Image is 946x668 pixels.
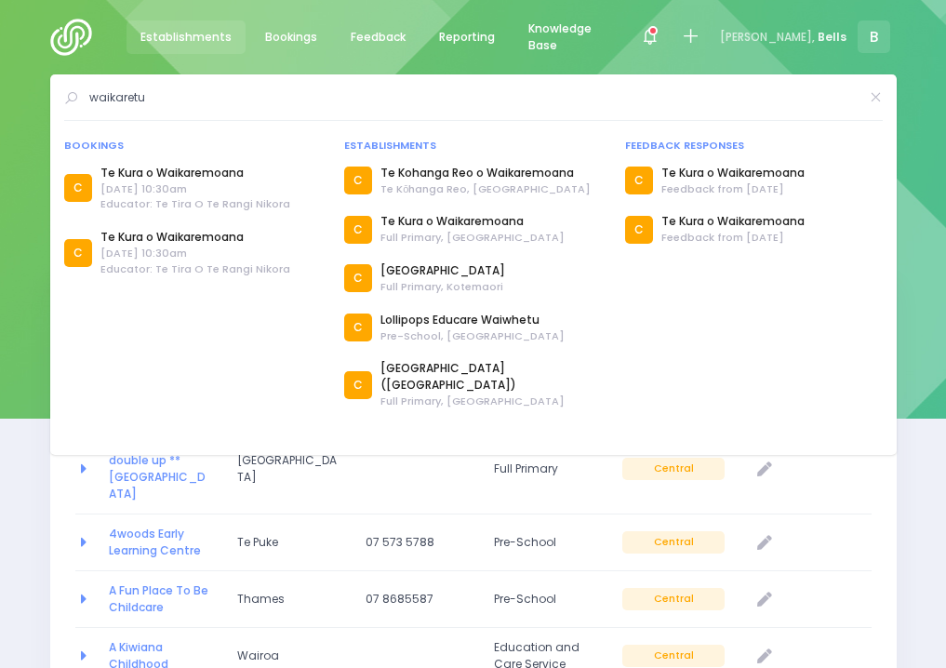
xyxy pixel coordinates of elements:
td: null [354,424,483,514]
td: Pre-School [483,571,611,628]
a: Te Kura o Waikaremoana [100,229,290,246]
a: A Fun Place To Be Childcare [109,582,208,615]
a: Te Kura o Waikaremoana [661,165,805,181]
span: Central [622,458,725,480]
span: B [858,20,890,53]
span: Full Primary, Kotemaori [380,279,505,295]
span: [GEOGRAPHIC_DATA] [237,452,340,486]
span: Te Puke [237,534,340,551]
span: Full Primary [494,461,596,477]
div: Feedback responses [625,138,883,154]
a: Te Kura o Waikaremoana [661,213,805,230]
input: Search for anything (like establishments, bookings, or feedback) [89,84,859,112]
div: C [344,371,372,399]
td: Full Primary [483,424,611,514]
td: null [739,424,871,514]
a: Te Kura o Waikaremoana [100,165,290,181]
span: Reporting [439,29,495,46]
td: null [739,514,871,571]
td: Central [611,571,739,628]
span: Central [622,588,725,610]
a: [GEOGRAPHIC_DATA] [380,262,505,279]
a: Te Kura o Waikaremoana [380,213,565,230]
span: Educator: Te Tira O Te Rangi Nikora [100,196,290,212]
span: Thames [237,591,340,608]
div: C [64,174,92,202]
span: Central [622,645,725,667]
span: Knowledge Base [528,20,606,54]
span: Feedback from [DATE] [661,181,805,197]
div: C [344,167,372,194]
a: Reporting [425,20,509,54]
td: 07 8685587 [354,571,483,628]
div: C [344,216,372,244]
span: Pre-School [494,591,596,608]
a: Lollipops Educare Waiwhetu [380,312,565,328]
a: Bookings [251,20,331,54]
a: 4woods Early Learning Centre [109,526,201,558]
a: [GEOGRAPHIC_DATA] ([GEOGRAPHIC_DATA]) [380,360,602,394]
span: Pre-School, [GEOGRAPHIC_DATA] [380,328,565,344]
div: Bookings [64,138,322,154]
div: C [64,239,92,267]
td: Pre-School [483,514,611,571]
div: C [625,216,653,244]
a: Edit [751,585,779,613]
span: [DATE] 10:30am [100,181,290,197]
div: C [344,264,372,292]
td: 07 573 5788 [354,514,483,571]
img: Logo [50,19,103,56]
a: Knowledge Base [514,12,620,62]
a: Edit [751,528,779,556]
span: Bookings [265,29,317,46]
a: Edit [751,455,779,483]
td: A Fun Place To Be Childcare [98,571,226,628]
span: Educator: Te Tira O Te Rangi Nikora [100,261,290,277]
td: Central [611,514,739,571]
span: Wairoa [237,648,340,664]
span: Feedback from [DATE] [661,230,805,246]
div: C [625,167,653,194]
div: C [344,314,372,341]
td: Thames [226,571,354,628]
span: 07 573 5788 [366,534,468,551]
span: [PERSON_NAME], [720,29,815,46]
span: Full Primary, [GEOGRAPHIC_DATA] [380,230,565,246]
span: [DATE] 10:30am [100,246,290,261]
span: Full Primary, [GEOGRAPHIC_DATA] [380,394,602,409]
div: Establishments [344,138,602,154]
span: Central [622,531,725,554]
span: Bells [818,29,846,46]
span: 07 8685587 [366,591,468,608]
span: Establishments [140,29,232,46]
a: Feedback [337,20,420,54]
td: Te Puke [226,514,354,571]
td: Central [611,424,739,514]
a: Te Kohanga Reo o Waikaremoana [380,165,591,181]
td: ** Do not use, double up ** Cambridge East School [98,424,226,514]
span: Te Kōhanga Reo, [GEOGRAPHIC_DATA] [380,181,591,197]
span: Pre-School [494,534,596,551]
span: Feedback [351,29,406,46]
a: Establishments [127,20,246,54]
td: 4woods Early Learning Centre [98,514,226,571]
td: null [739,571,871,628]
a: ** Do not use, double up ** [GEOGRAPHIC_DATA] [109,435,206,501]
td: Cambridge [226,424,354,514]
